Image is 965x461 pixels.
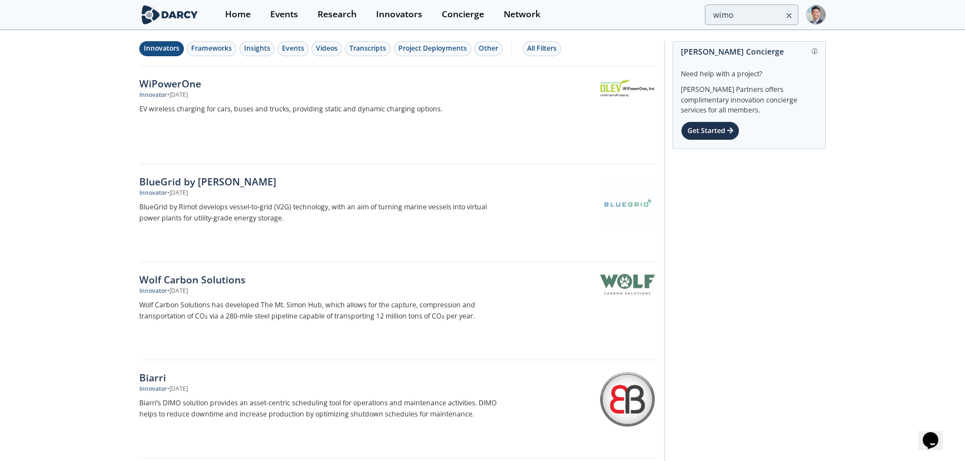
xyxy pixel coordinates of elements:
[139,189,167,198] div: Innovator
[139,360,656,458] a: Biarri Innovator •[DATE] Biarri’s DIMO solution provides an asset-centric scheduling tool for ope...
[270,10,298,19] div: Events
[277,41,309,56] button: Events
[139,76,508,91] div: WiPowerOne
[681,42,817,61] div: [PERSON_NAME] Concierge
[282,43,304,53] div: Events
[139,398,508,420] p: Biarri’s DIMO solution provides an asset-centric scheduling tool for operations and maintenance a...
[349,43,386,53] div: Transcripts
[316,43,338,53] div: Videos
[600,176,655,230] img: BlueGrid by Rimot
[479,43,498,53] div: Other
[812,48,818,55] img: information.svg
[139,104,508,115] p: EV wireless charging for cars, buses and trucks, providing static and dynamic charging options.
[144,43,179,53] div: Innovators
[918,416,954,450] iframe: chat widget
[139,370,508,385] div: Biarri
[527,43,557,53] div: All Filters
[139,164,656,262] a: BlueGrid by [PERSON_NAME] Innovator •[DATE] BlueGrid by Rimot develops vessel-to-grid (V2G) techn...
[139,41,184,56] button: Innovators
[600,372,655,426] img: Biarri
[139,66,656,164] a: WiPowerOne Innovator •[DATE] EV wireless charging for cars, buses and trucks, providing static an...
[240,41,275,56] button: Insights
[167,91,188,100] div: • [DATE]
[523,41,561,56] button: All Filters
[474,41,503,56] button: Other
[681,121,739,140] div: Get Started
[311,41,342,56] button: Videos
[600,78,655,99] img: WiPowerOne
[139,5,200,24] img: logo-wide.svg
[394,41,471,56] button: Project Deployments
[191,43,232,53] div: Frameworks
[318,10,357,19] div: Research
[139,300,508,322] p: Wolf Carbon Solutions has developed The Mt. Simon Hub, which allows for the capture, compression ...
[244,43,270,53] div: Insights
[139,287,167,296] div: Innovator
[681,79,817,116] div: [PERSON_NAME] Partners offers complimentary innovation concierge services for all members.
[398,43,467,53] div: Project Deployments
[139,262,656,360] a: Wolf Carbon Solutions Innovator •[DATE] Wolf Carbon Solutions has developed The Mt. Simon Hub, wh...
[139,385,167,394] div: Innovator
[504,10,540,19] div: Network
[167,385,188,394] div: • [DATE]
[139,272,508,287] div: Wolf Carbon Solutions
[705,4,798,25] input: Advanced Search
[187,41,236,56] button: Frameworks
[139,91,167,100] div: Innovator
[139,202,508,224] p: BlueGrid by Rimot develops vessel-to-grid (V2G) technology, with an aim of turning marine vessels...
[442,10,484,19] div: Concierge
[139,174,508,189] div: BlueGrid by [PERSON_NAME]
[600,274,655,295] img: Wolf Carbon Solutions
[167,287,188,296] div: • [DATE]
[345,41,391,56] button: Transcripts
[225,10,251,19] div: Home
[376,10,422,19] div: Innovators
[167,189,188,198] div: • [DATE]
[681,61,817,79] div: Need help with a project?
[806,5,826,24] img: Profile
